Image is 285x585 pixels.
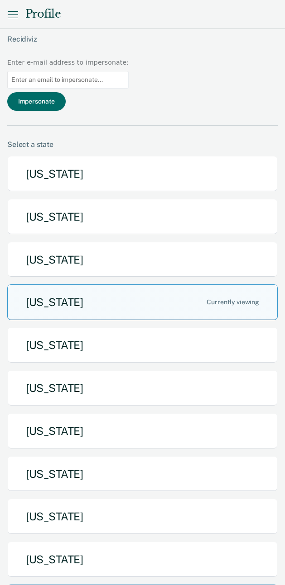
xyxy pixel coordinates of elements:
[7,242,278,278] button: [US_STATE]
[7,156,278,192] button: [US_STATE]
[7,58,129,67] div: Enter e-mail address to impersonate:
[25,8,61,21] div: Profile
[7,456,278,492] button: [US_STATE]
[7,370,278,406] button: [US_STATE]
[7,284,278,320] button: [US_STATE]
[7,35,221,58] div: Recidiviz
[7,413,278,449] button: [US_STATE]
[7,92,66,111] button: Impersonate
[7,499,278,534] button: [US_STATE]
[7,71,129,89] input: Enter an email to impersonate...
[7,140,278,149] div: Select a state
[7,542,278,577] button: [US_STATE]
[7,199,278,235] button: [US_STATE]
[7,327,278,363] button: [US_STATE]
